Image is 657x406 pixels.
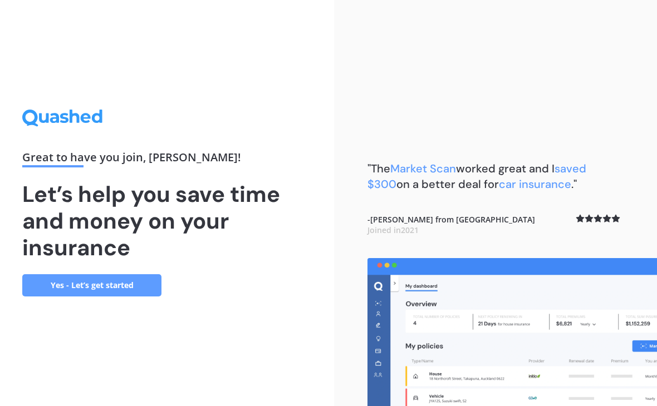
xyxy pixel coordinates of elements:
[367,258,657,406] img: dashboard.webp
[22,274,161,296] a: Yes - Let’s get started
[499,177,571,191] span: car insurance
[390,161,456,176] span: Market Scan
[367,161,586,191] b: "The worked great and I on a better deal for ."
[22,181,312,261] h1: Let’s help you save time and money on your insurance
[367,225,419,235] span: Joined in 2021
[367,161,586,191] span: saved $300
[22,152,312,167] div: Great to have you join , [PERSON_NAME] !
[367,214,535,236] b: - [PERSON_NAME] from [GEOGRAPHIC_DATA]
